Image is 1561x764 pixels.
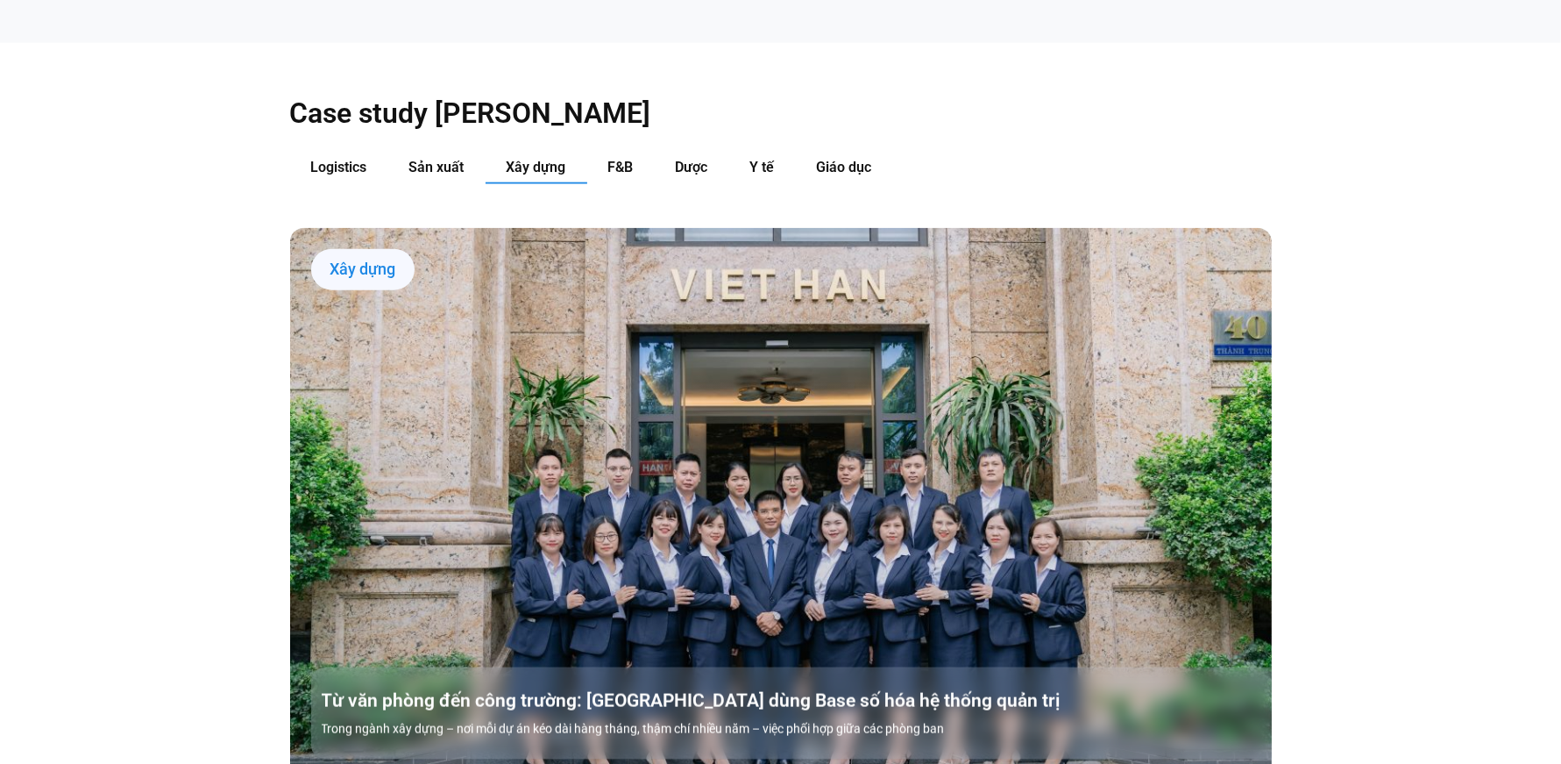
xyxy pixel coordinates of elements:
[322,689,1282,713] a: Từ văn phòng đến công trường: [GEOGRAPHIC_DATA] dùng Base số hóa hệ thống quản trị
[311,159,367,175] span: Logistics
[311,249,415,291] div: Xây dựng
[750,159,775,175] span: Y tế
[676,159,708,175] span: Dược
[608,159,634,175] span: F&B
[322,720,1282,739] p: Trong ngành xây dựng – nơi mỗi dự án kéo dài hàng tháng, thậm chí nhiều năm – việc phối hợp giữa ...
[507,159,566,175] span: Xây dựng
[817,159,872,175] span: Giáo dục
[290,96,1272,131] h2: Case study [PERSON_NAME]
[409,159,465,175] span: Sản xuất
